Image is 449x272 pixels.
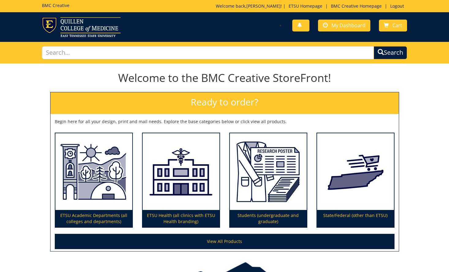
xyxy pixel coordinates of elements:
span: Cart [392,22,402,29]
a: ETSU Health (all clinics with ETSU Health branding) [143,133,219,227]
input: Search... [42,46,374,59]
h5: BMC Creative [42,3,69,8]
span: My Dashboard [331,22,365,29]
a: Cart [379,20,407,31]
p: Welcome back, ! | | | [216,3,407,9]
img: State/Federal (other than ETSU) [317,133,394,210]
a: BMC Creative Homepage [328,3,385,9]
button: Search [374,46,407,59]
img: Students (undergraduate and graduate) [230,133,307,210]
img: ETSU Health (all clinics with ETSU Health branding) [143,133,219,210]
h2: Ready to order? [51,92,399,114]
p: State/Federal (other than ETSU) [317,210,394,227]
a: State/Federal (other than ETSU) [317,133,394,227]
p: Begin here for all your design, print and mail needs. Explore the base categories below or click ... [55,119,395,125]
p: ETSU Academic Departments (all colleges and departments) [55,210,132,227]
a: View All Products [55,234,395,249]
img: ETSU Academic Departments (all colleges and departments) [55,133,132,210]
a: Logout [387,3,407,9]
a: ETSU Academic Departments (all colleges and departments) [55,133,132,227]
a: Students (undergraduate and graduate) [230,133,307,227]
p: Students (undergraduate and graduate) [230,210,307,227]
img: ETSU logo [42,17,121,37]
p: ETSU Health (all clinics with ETSU Health branding) [143,210,219,227]
a: ETSU Homepage [286,3,325,9]
a: [PERSON_NAME] [246,3,281,9]
a: My Dashboard [318,20,370,31]
h1: Welcome to the BMC Creative StoreFront! [50,72,399,84]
